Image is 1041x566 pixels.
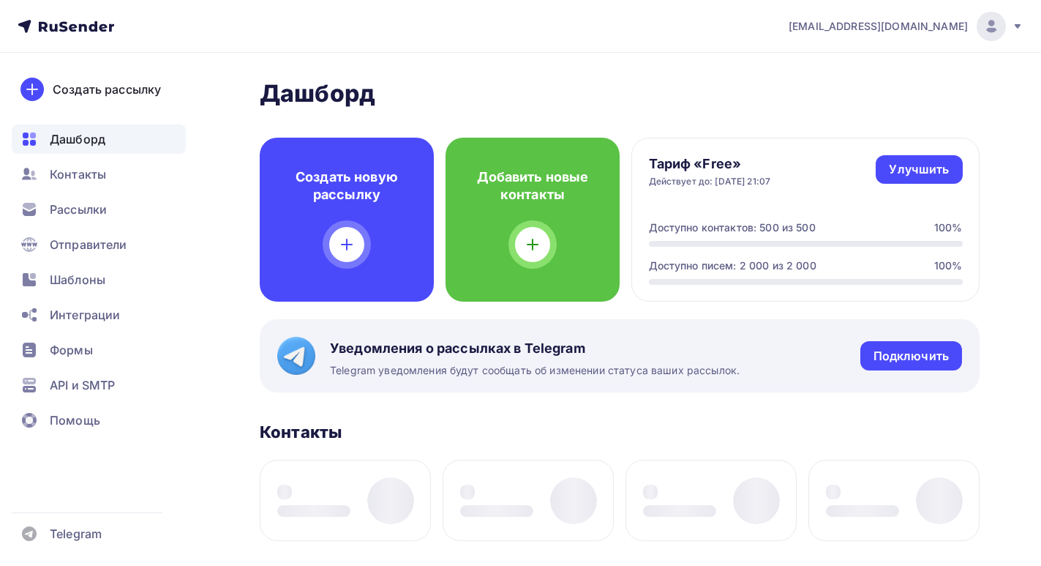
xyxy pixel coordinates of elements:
[649,155,771,173] h4: Тариф «Free»
[934,220,963,235] div: 100%
[12,265,186,294] a: Шаблоны
[12,230,186,259] a: Отправители
[934,258,963,273] div: 100%
[50,130,105,148] span: Дашборд
[330,340,740,357] span: Уведомления о рассылках в Telegram
[50,201,107,218] span: Рассылки
[469,168,596,204] h4: Добавить новые контакты
[889,161,949,178] div: Улучшить
[50,271,105,288] span: Шаблоны
[50,306,120,324] span: Интеграции
[50,165,106,183] span: Контакты
[50,236,127,253] span: Отправители
[649,176,771,187] div: Действует до: [DATE] 21:07
[50,525,102,543] span: Telegram
[789,12,1023,41] a: [EMAIL_ADDRESS][DOMAIN_NAME]
[260,422,342,442] h3: Контакты
[12,335,186,365] a: Формы
[649,258,816,273] div: Доступно писем: 2 000 из 2 000
[50,341,93,359] span: Формы
[50,376,115,394] span: API и SMTP
[876,155,962,184] a: Улучшить
[12,124,186,154] a: Дашборд
[12,195,186,224] a: Рассылки
[649,220,816,235] div: Доступно контактов: 500 из 500
[50,412,100,429] span: Помощь
[283,168,410,204] h4: Создать новую рассылку
[873,348,949,365] div: Подключить
[789,19,968,34] span: [EMAIL_ADDRESS][DOMAIN_NAME]
[330,363,740,378] span: Telegram уведомления будут сообщать об изменении статуса ваших рассылок.
[260,79,980,108] h2: Дашборд
[53,81,161,98] div: Создать рассылку
[12,160,186,189] a: Контакты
